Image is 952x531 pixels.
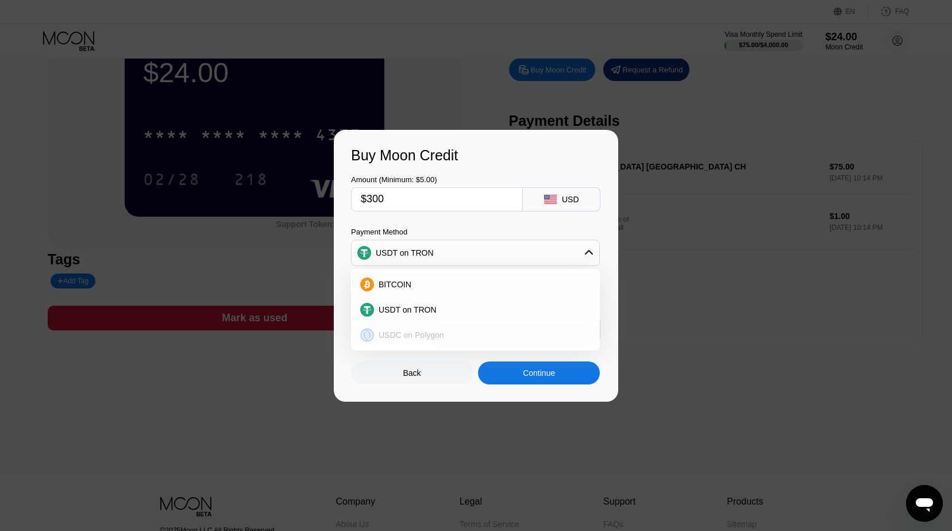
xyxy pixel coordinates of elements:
div: USDC on Polygon [354,324,596,347]
span: BITCOIN [379,280,411,289]
div: USD [562,195,579,204]
div: Amount (Minimum: $5.00) [351,175,523,184]
div: Continue [523,368,555,378]
span: USDT on TRON [379,305,437,314]
div: USDT on TRON [354,298,596,321]
span: USDC on Polygon [379,330,444,340]
div: BITCOIN [354,273,596,296]
input: $0.00 [361,188,513,211]
div: Back [403,368,421,378]
div: Back [351,361,473,384]
div: Continue [478,361,600,384]
div: USDT on TRON [376,248,434,257]
div: Payment Method [351,228,600,236]
div: Buy Moon Credit [351,147,601,164]
iframe: 메시징 창을 시작하는 버튼 [906,485,943,522]
div: USDT on TRON [352,241,599,264]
